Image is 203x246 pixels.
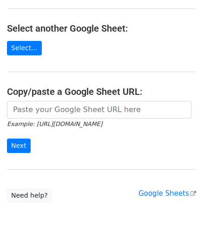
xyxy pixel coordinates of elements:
[7,101,191,119] input: Paste your Google Sheet URL here
[138,189,196,198] a: Google Sheets
[7,139,31,153] input: Next
[157,201,203,246] iframe: Chat Widget
[7,86,196,97] h4: Copy/paste a Google Sheet URL:
[7,120,102,127] small: Example: [URL][DOMAIN_NAME]
[7,41,42,55] a: Select...
[7,188,52,203] a: Need help?
[7,23,196,34] h4: Select another Google Sheet:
